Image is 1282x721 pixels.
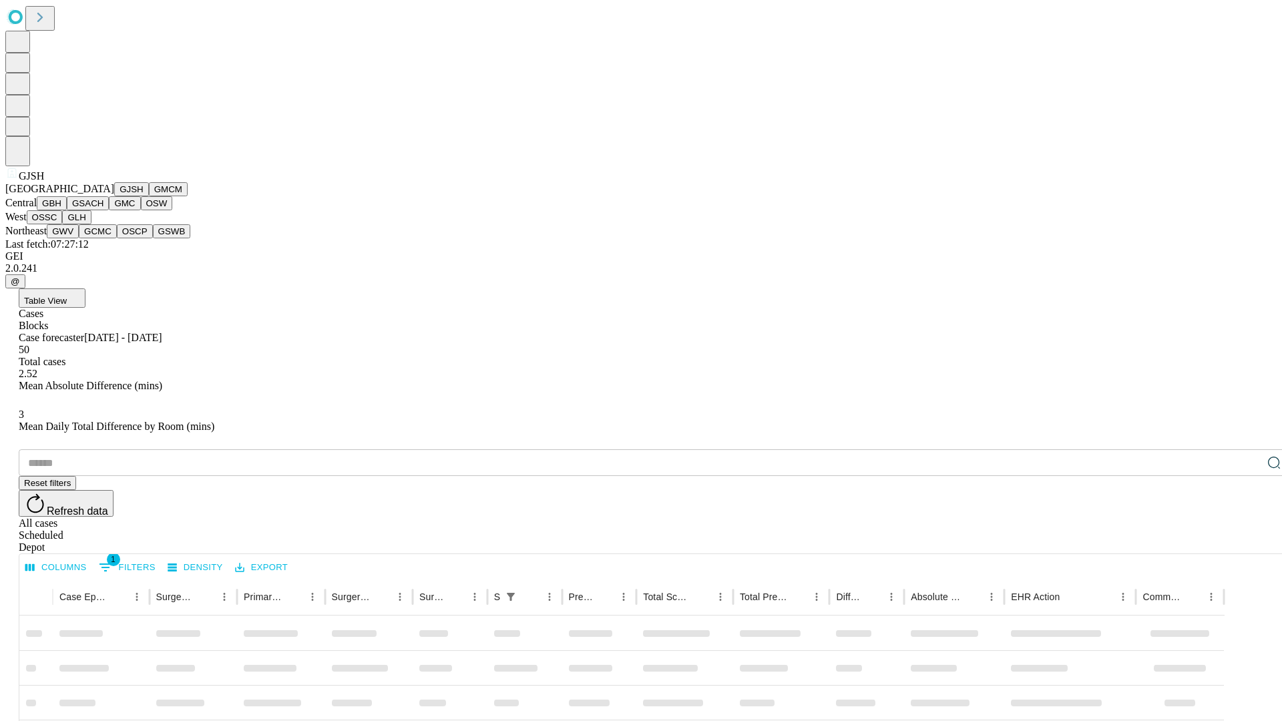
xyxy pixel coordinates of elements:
button: GMCM [149,182,188,196]
button: Sort [447,587,465,606]
button: GLH [62,210,91,224]
span: Reset filters [24,478,71,488]
span: Mean Absolute Difference (mins) [19,380,162,391]
button: Menu [614,587,633,606]
span: Refresh data [47,505,108,517]
button: GMC [109,196,140,210]
button: GJSH [114,182,149,196]
button: Menu [391,587,409,606]
button: Menu [465,587,484,606]
div: Surgery Date [419,591,445,602]
span: West [5,211,27,222]
button: OSSC [27,210,63,224]
span: Mean Daily Total Difference by Room (mins) [19,421,214,432]
button: Sort [1061,587,1080,606]
button: Density [164,557,226,578]
span: Central [5,197,37,208]
button: OSW [141,196,173,210]
span: @ [11,276,20,286]
div: Primary Service [244,591,282,602]
button: Menu [1114,587,1132,606]
button: Sort [196,587,215,606]
button: Sort [1183,587,1202,606]
button: Sort [521,587,540,606]
div: Scheduled In Room Duration [494,591,500,602]
span: 3 [19,409,24,420]
div: Difference [836,591,862,602]
button: Menu [215,587,234,606]
button: Menu [982,587,1001,606]
div: Surgeon Name [156,591,195,602]
span: GJSH [19,170,44,182]
button: Sort [372,587,391,606]
button: GWV [47,224,79,238]
button: Menu [128,587,146,606]
div: Total Predicted Duration [740,591,788,602]
div: GEI [5,250,1277,262]
button: GBH [37,196,67,210]
button: Menu [711,587,730,606]
span: [DATE] - [DATE] [84,332,162,343]
div: Total Scheduled Duration [643,591,691,602]
div: Predicted In Room Duration [569,591,595,602]
span: Case forecaster [19,332,84,343]
span: Total cases [19,356,65,367]
span: Northeast [5,225,47,236]
div: Surgery Name [332,591,371,602]
div: Absolute Difference [911,591,962,602]
button: Menu [807,587,826,606]
span: 1 [107,553,120,566]
div: Case Epic Id [59,591,108,602]
button: Menu [1202,587,1221,606]
button: Menu [303,587,322,606]
button: Refresh data [19,490,114,517]
button: Menu [540,587,559,606]
button: Select columns [22,557,90,578]
div: 2.0.241 [5,262,1277,274]
button: Sort [964,587,982,606]
span: [GEOGRAPHIC_DATA] [5,183,114,194]
button: Sort [284,587,303,606]
button: Show filters [501,587,520,606]
button: Sort [692,587,711,606]
span: Table View [24,296,67,306]
button: Sort [863,587,882,606]
button: GCMC [79,224,117,238]
button: Show filters [95,557,159,578]
button: Sort [789,587,807,606]
button: Table View [19,288,85,308]
span: Last fetch: 07:27:12 [5,238,89,250]
span: 50 [19,344,29,355]
button: GSWB [153,224,191,238]
button: OSCP [117,224,153,238]
button: Sort [109,587,128,606]
div: 1 active filter [501,587,520,606]
div: EHR Action [1011,591,1060,602]
button: Menu [882,587,901,606]
button: Sort [596,587,614,606]
button: Export [232,557,291,578]
span: 2.52 [19,368,37,379]
button: @ [5,274,25,288]
div: Comments [1142,591,1181,602]
button: Reset filters [19,476,76,490]
button: GSACH [67,196,109,210]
